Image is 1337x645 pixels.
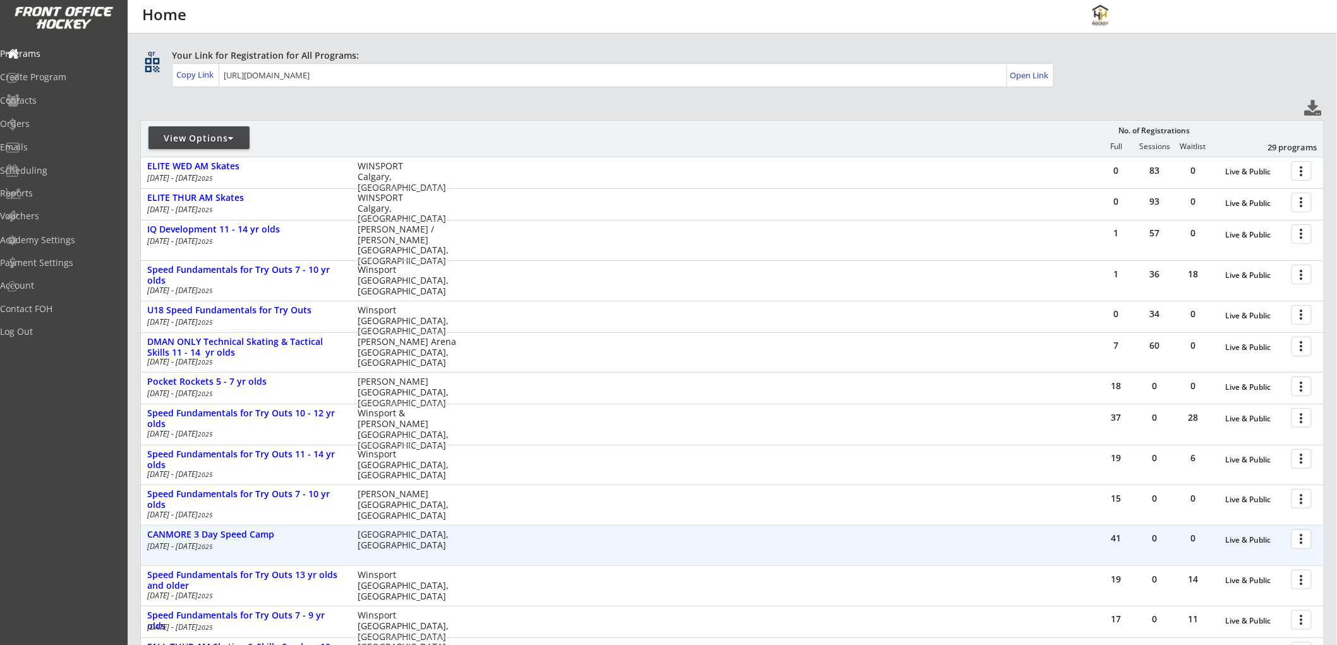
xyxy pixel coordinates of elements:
[147,174,341,182] div: [DATE] - [DATE]
[1136,310,1174,318] div: 34
[358,161,457,193] div: WINSPORT Calgary, [GEOGRAPHIC_DATA]
[1115,126,1194,135] div: No. of Registrations
[1098,341,1135,350] div: 7
[1175,166,1213,175] div: 0
[147,265,344,286] div: Speed Fundamentals for Try Outs 7 - 10 yr olds
[147,161,344,172] div: ELITE WED AM Skates
[1136,454,1174,462] div: 0
[1292,161,1312,181] button: more_vert
[1136,534,1174,543] div: 0
[358,337,457,368] div: [PERSON_NAME] Arena [GEOGRAPHIC_DATA], [GEOGRAPHIC_DATA]
[1098,229,1135,238] div: 1
[172,49,1285,62] div: Your Link for Registration for All Programs:
[358,377,457,408] div: [PERSON_NAME][GEOGRAPHIC_DATA], [GEOGRAPHIC_DATA]
[1292,377,1312,396] button: more_vert
[1136,382,1174,390] div: 0
[1175,575,1213,584] div: 14
[198,542,213,551] em: 2025
[147,471,341,478] div: [DATE] - [DATE]
[1292,489,1312,509] button: more_vert
[1175,454,1213,462] div: 6
[358,529,457,551] div: [GEOGRAPHIC_DATA], [GEOGRAPHIC_DATA]
[147,511,341,519] div: [DATE] - [DATE]
[1175,615,1213,624] div: 11
[147,287,341,294] div: [DATE] - [DATE]
[1098,270,1135,279] div: 1
[147,610,344,632] div: Speed Fundamentals for Try Outs 7 - 9 yr olds
[147,238,341,245] div: [DATE] - [DATE]
[147,377,344,387] div: Pocket Rockets 5 - 7 yr olds
[1098,575,1135,584] div: 19
[1226,495,1285,504] div: Live & Public
[1098,382,1135,390] div: 18
[1136,494,1174,503] div: 0
[198,286,213,295] em: 2025
[147,224,344,235] div: IQ Development 11 - 14 yr olds
[198,237,213,246] em: 2025
[1136,615,1174,624] div: 0
[147,337,344,358] div: DMAN ONLY Technical Skating & Tactical Skills 11 - 14 yr olds
[1175,310,1213,318] div: 0
[358,610,457,642] div: Winsport [GEOGRAPHIC_DATA], [GEOGRAPHIC_DATA]
[148,132,250,145] div: View Options
[1226,617,1285,625] div: Live & Public
[1175,197,1213,206] div: 0
[1292,193,1312,212] button: more_vert
[1226,414,1285,423] div: Live & Public
[147,358,341,366] div: [DATE] - [DATE]
[358,489,457,521] div: [PERSON_NAME] [GEOGRAPHIC_DATA], [GEOGRAPHIC_DATA]
[147,529,344,540] div: CANMORE 3 Day Speed Camp
[358,408,457,450] div: Winsport & [PERSON_NAME][GEOGRAPHIC_DATA], [GEOGRAPHIC_DATA]
[176,69,216,80] div: Copy Link
[147,489,344,510] div: Speed Fundamentals for Try Outs 7 - 10 yr olds
[1136,575,1174,584] div: 0
[358,193,457,224] div: WINSPORT Calgary, [GEOGRAPHIC_DATA]
[147,543,341,550] div: [DATE] - [DATE]
[1098,166,1135,175] div: 0
[198,591,213,600] em: 2025
[1226,271,1285,280] div: Live & Public
[358,570,457,601] div: Winsport [GEOGRAPHIC_DATA], [GEOGRAPHIC_DATA]
[1226,231,1285,239] div: Live & Public
[1175,382,1213,390] div: 0
[1226,576,1285,585] div: Live & Public
[198,470,213,479] em: 2025
[1292,337,1312,356] button: more_vert
[198,358,213,366] em: 2025
[144,49,159,57] div: qr
[147,193,344,203] div: ELITE THUR AM Skates
[358,305,457,337] div: Winsport [GEOGRAPHIC_DATA], [GEOGRAPHIC_DATA]
[1226,199,1285,208] div: Live & Public
[1175,229,1213,238] div: 0
[147,592,341,600] div: [DATE] - [DATE]
[1136,229,1174,238] div: 57
[1226,536,1285,545] div: Live & Public
[1098,534,1135,543] div: 41
[143,56,162,75] button: qr_code
[1175,413,1213,422] div: 28
[147,624,341,631] div: [DATE] - [DATE]
[198,510,213,519] em: 2025
[1098,197,1135,206] div: 0
[1292,449,1312,469] button: more_vert
[1098,454,1135,462] div: 19
[1226,311,1285,320] div: Live & Public
[1226,383,1285,392] div: Live & Public
[1136,197,1174,206] div: 93
[1136,413,1174,422] div: 0
[147,305,344,316] div: U18 Speed Fundamentals for Try Outs
[1010,66,1050,84] a: Open Link
[1175,534,1213,543] div: 0
[358,224,457,267] div: [PERSON_NAME] / [PERSON_NAME] [GEOGRAPHIC_DATA], [GEOGRAPHIC_DATA]
[1098,142,1135,151] div: Full
[147,449,344,471] div: Speed Fundamentals for Try Outs 11 - 14 yr olds
[1226,343,1285,352] div: Live & Public
[1292,305,1312,325] button: more_vert
[1292,570,1312,589] button: more_vert
[1098,413,1135,422] div: 37
[1098,310,1135,318] div: 0
[147,318,341,326] div: [DATE] - [DATE]
[1010,70,1050,81] div: Open Link
[1292,265,1312,284] button: more_vert
[1174,142,1212,151] div: Waitlist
